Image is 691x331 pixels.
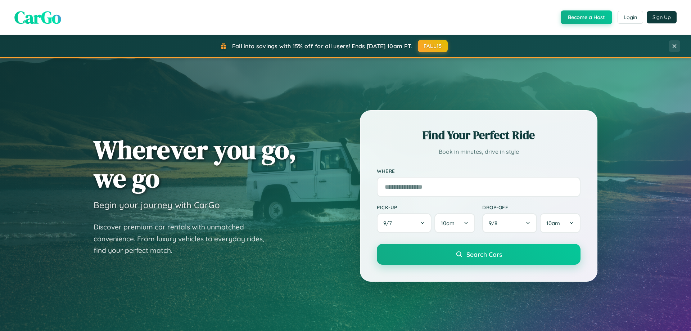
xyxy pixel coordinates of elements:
[94,200,220,210] h3: Begin your journey with CarGo
[377,168,581,174] label: Where
[540,213,581,233] button: 10am
[647,11,677,23] button: Sign Up
[94,221,274,256] p: Discover premium car rentals with unmatched convenience. From luxury vehicles to everyday rides, ...
[94,135,297,192] h1: Wherever you go, we go
[618,11,643,24] button: Login
[377,244,581,265] button: Search Cars
[561,10,612,24] button: Become a Host
[434,213,475,233] button: 10am
[466,250,502,258] span: Search Cars
[377,204,475,210] label: Pick-up
[377,127,581,143] h2: Find Your Perfect Ride
[482,204,581,210] label: Drop-off
[482,213,537,233] button: 9/8
[441,220,455,227] span: 10am
[232,43,412,50] span: Fall into savings with 15% off for all users! Ends [DATE] 10am PT.
[377,213,432,233] button: 9/7
[546,220,560,227] span: 10am
[383,220,396,227] span: 9 / 7
[14,5,61,29] span: CarGo
[489,220,501,227] span: 9 / 8
[418,40,448,52] button: FALL15
[377,147,581,157] p: Book in minutes, drive in style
